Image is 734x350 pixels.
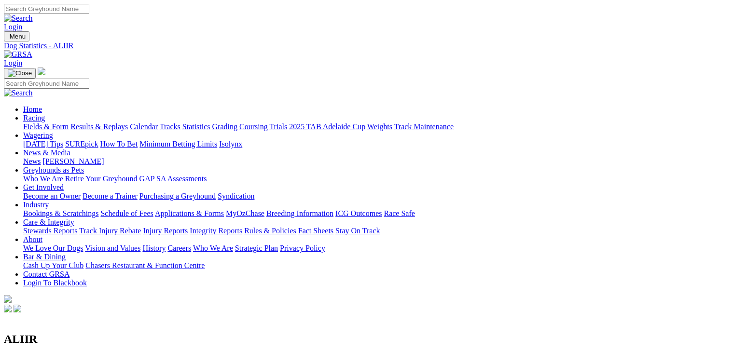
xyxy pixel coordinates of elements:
[23,148,70,157] a: News & Media
[23,235,42,243] a: About
[23,192,730,201] div: Get Involved
[23,201,49,209] a: Industry
[384,209,415,217] a: Race Safe
[139,140,217,148] a: Minimum Betting Limits
[23,244,83,252] a: We Love Our Dogs
[100,209,153,217] a: Schedule of Fees
[79,227,141,235] a: Track Injury Rebate
[23,157,730,166] div: News & Media
[23,114,45,122] a: Racing
[8,69,32,77] img: Close
[83,192,138,200] a: Become a Trainer
[23,227,77,235] a: Stewards Reports
[139,175,207,183] a: GAP SA Assessments
[289,122,365,131] a: 2025 TAB Adelaide Cup
[143,227,188,235] a: Injury Reports
[266,209,333,217] a: Breeding Information
[335,227,380,235] a: Stay On Track
[23,244,730,253] div: About
[155,209,224,217] a: Applications & Forms
[10,33,26,40] span: Menu
[4,333,730,346] h2: ALIIR
[335,209,382,217] a: ICG Outcomes
[38,67,45,75] img: logo-grsa-white.png
[4,295,12,303] img: logo-grsa-white.png
[160,122,180,131] a: Tracks
[367,122,392,131] a: Weights
[23,140,63,148] a: [DATE] Tips
[85,244,140,252] a: Vision and Values
[23,131,53,139] a: Wagering
[23,209,98,217] a: Bookings & Scratchings
[23,192,81,200] a: Become an Owner
[4,50,32,59] img: GRSA
[142,244,166,252] a: History
[23,227,730,235] div: Care & Integrity
[218,192,254,200] a: Syndication
[139,192,216,200] a: Purchasing a Greyhound
[244,227,296,235] a: Rules & Policies
[23,175,730,183] div: Greyhounds as Pets
[23,140,730,148] div: Wagering
[23,166,84,174] a: Greyhounds as Pets
[4,23,22,31] a: Login
[23,279,87,287] a: Login To Blackbook
[182,122,210,131] a: Statistics
[23,157,41,165] a: News
[23,122,730,131] div: Racing
[23,183,64,191] a: Get Involved
[23,261,730,270] div: Bar & Dining
[167,244,191,252] a: Careers
[219,140,242,148] a: Isolynx
[4,79,89,89] input: Search
[70,122,128,131] a: Results & Replays
[4,305,12,312] img: facebook.svg
[4,68,36,79] button: Toggle navigation
[23,122,69,131] a: Fields & Form
[14,305,21,312] img: twitter.svg
[193,244,233,252] a: Who We Are
[65,175,138,183] a: Retire Your Greyhound
[394,122,454,131] a: Track Maintenance
[280,244,325,252] a: Privacy Policy
[4,4,89,14] input: Search
[23,105,42,113] a: Home
[235,244,278,252] a: Strategic Plan
[269,122,287,131] a: Trials
[4,14,33,23] img: Search
[4,59,22,67] a: Login
[85,261,205,269] a: Chasers Restaurant & Function Centre
[4,89,33,97] img: Search
[23,253,66,261] a: Bar & Dining
[23,270,69,278] a: Contact GRSA
[23,175,63,183] a: Who We Are
[4,41,730,50] a: Dog Statistics - ALIIR
[190,227,242,235] a: Integrity Reports
[130,122,158,131] a: Calendar
[42,157,104,165] a: [PERSON_NAME]
[298,227,333,235] a: Fact Sheets
[23,218,74,226] a: Care & Integrity
[23,209,730,218] div: Industry
[23,261,83,269] a: Cash Up Your Club
[100,140,138,148] a: How To Bet
[4,31,29,41] button: Toggle navigation
[65,140,98,148] a: SUREpick
[239,122,268,131] a: Coursing
[212,122,237,131] a: Grading
[226,209,264,217] a: MyOzChase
